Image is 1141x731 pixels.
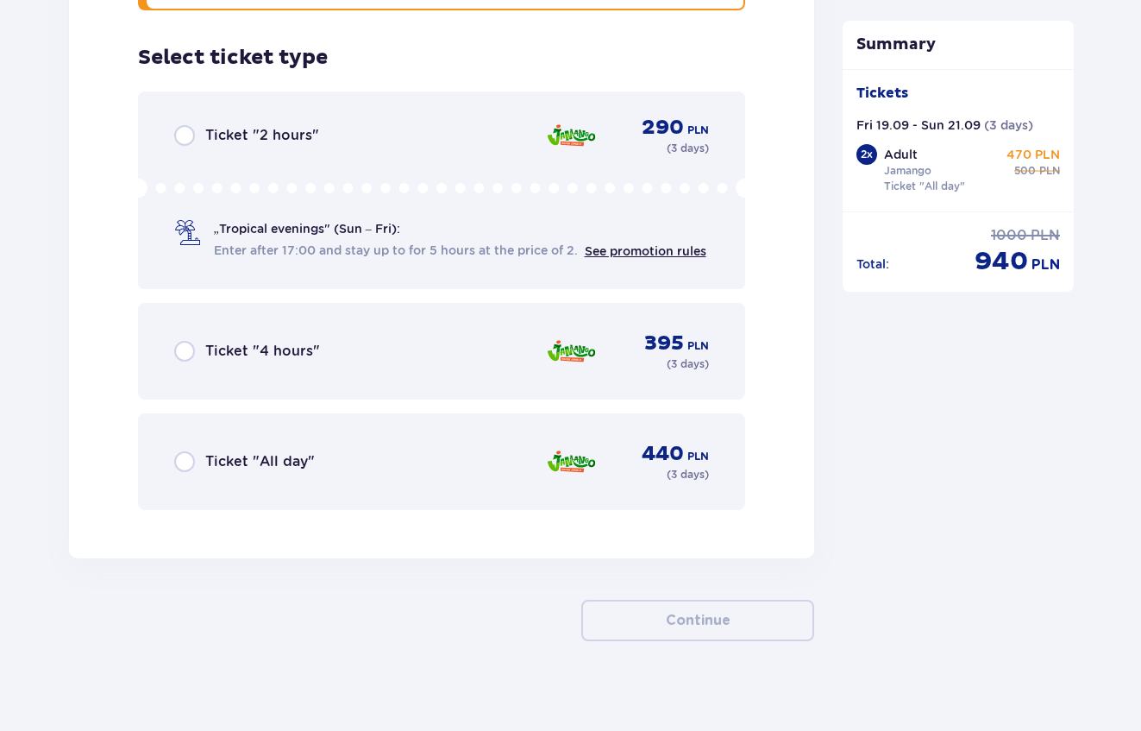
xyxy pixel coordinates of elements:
[884,163,931,179] p: Jamango
[585,244,706,258] a: See promotion rules
[581,600,814,641] button: Continue
[205,452,315,471] p: Ticket "All day"
[984,117,1033,134] p: ( 3 days )
[138,45,328,71] p: Select ticket type
[1039,163,1060,179] p: PLN
[884,179,965,194] p: Ticket "All day"
[644,331,684,356] p: 395
[1006,146,1060,163] p: 470 PLN
[884,146,918,163] p: Adult
[642,115,684,141] p: 290
[856,84,908,103] p: Tickets
[975,245,1028,278] p: 940
[214,242,578,259] span: Enter after 17:00 and stay up to for 5 hours at the price of 2.
[214,220,400,237] p: „Tropical evenings" (Sun – Fri):
[642,441,684,467] p: 440
[856,144,877,165] div: 2 x
[546,333,597,369] img: zone logo
[843,35,1074,55] p: Summary
[856,255,889,273] p: Total :
[991,226,1027,245] p: 1000
[205,342,320,361] p: Ticket "4 hours"
[687,123,709,138] p: PLN
[1031,226,1060,245] p: PLN
[546,444,597,480] img: zone logo
[205,126,319,145] p: Ticket "2 hours"
[667,141,709,156] p: ( 3 days )
[667,356,709,372] p: ( 3 days )
[687,449,709,464] p: PLN
[546,117,597,154] img: zone logo
[856,117,981,134] p: Fri 19.09 - Sun 21.09
[1031,255,1060,274] p: PLN
[666,611,730,630] p: Continue
[687,338,709,354] p: PLN
[1014,163,1036,179] p: 500
[667,467,709,482] p: ( 3 days )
